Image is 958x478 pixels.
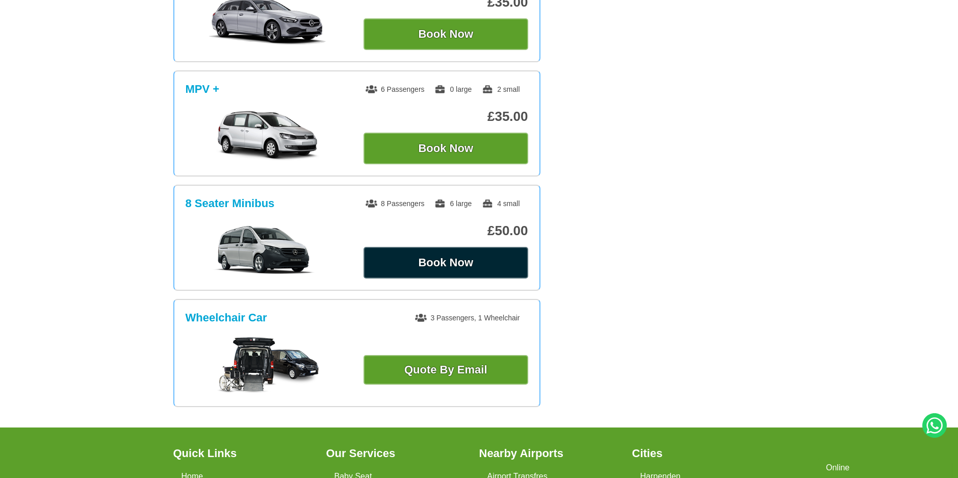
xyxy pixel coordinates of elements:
[326,448,467,459] h3: Our Services
[186,83,220,96] h3: MPV +
[415,314,520,322] span: 3 Passengers, 1 Wheelchair
[217,337,319,393] img: Wheelchair Car
[366,199,425,208] span: 8 Passengers
[366,85,425,93] span: 6 Passengers
[186,311,267,324] h3: Wheelchair Car
[364,247,528,279] button: Book Now
[186,197,275,210] h3: 8 Seater Minibus
[632,448,773,459] h3: Cities
[364,133,528,164] button: Book Now
[482,199,520,208] span: 4 small
[479,448,620,459] h3: Nearby Airports
[364,355,528,385] a: Quote By Email
[482,85,520,93] span: 2 small
[173,448,314,459] h3: Quick Links
[191,110,344,161] img: MPV +
[364,109,528,124] p: £35.00
[818,456,953,478] iframe: chat widget
[191,224,344,275] img: 8 Seater Minibus
[364,223,528,239] p: £50.00
[434,85,472,93] span: 0 large
[364,18,528,50] button: Book Now
[434,199,472,208] span: 6 large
